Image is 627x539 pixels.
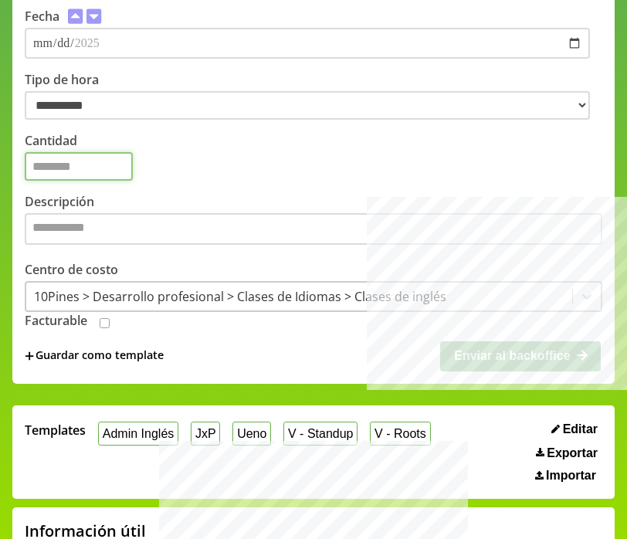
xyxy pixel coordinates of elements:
[25,312,87,329] label: Facturable
[34,288,446,305] div: 10Pines > Desarrollo profesional > Clases de Idiomas > Clases de inglés
[25,193,602,249] label: Descripción
[547,446,598,460] span: Exportar
[232,422,271,446] button: Ueno
[25,71,602,120] label: Tipo de hora
[25,152,133,181] input: Cantidad
[25,213,602,246] textarea: Descripción
[370,422,430,446] button: V - Roots
[25,91,590,120] select: Tipo de hora
[531,446,602,461] button: Exportar
[547,422,602,437] button: Editar
[25,347,164,364] span: +Guardar como template
[563,422,598,436] span: Editar
[25,8,59,25] label: Fecha
[25,422,86,439] span: Templates
[546,469,596,483] span: Importar
[25,347,34,364] span: +
[25,132,602,181] label: Cantidad
[191,422,220,446] button: JxP
[25,261,118,278] label: Centro de costo
[98,422,178,446] button: Admin Inglés
[283,422,358,446] button: V - Standup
